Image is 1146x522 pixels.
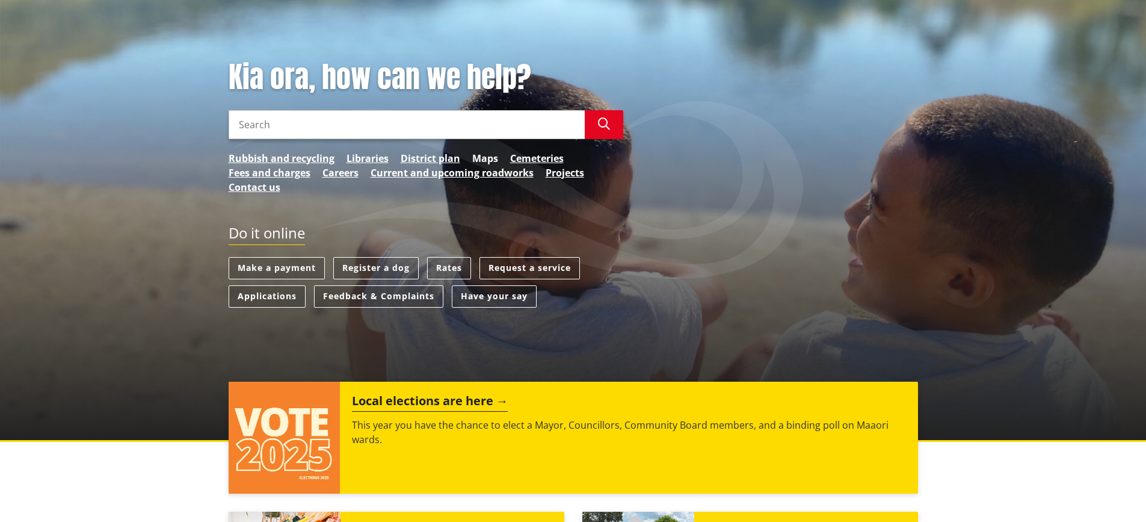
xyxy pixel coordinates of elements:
[229,166,310,180] a: Fees and charges
[352,418,905,447] p: This year you have the chance to elect a Mayor, Councillors, Community Board members, and a bindi...
[546,166,584,180] a: Projects
[401,151,460,166] a: District plan
[452,285,537,308] a: Have your say
[229,180,280,194] a: Contact us
[229,382,340,494] img: Vote 2025
[229,382,918,494] a: Local elections are here This year you have the chance to elect a Mayor, Councillors, Community B...
[347,151,389,166] a: Libraries
[427,257,471,279] a: Rates
[229,110,585,139] input: Search input
[229,225,305,246] h2: Do it online
[229,151,334,166] a: Rubbish and recycling
[510,151,564,166] a: Cemeteries
[322,166,359,180] a: Careers
[229,60,623,95] h1: Kia ora, how can we help?
[333,257,419,279] a: Register a dog
[472,151,498,166] a: Maps
[229,285,306,308] a: Applications
[314,285,443,308] a: Feedback & Complaints
[371,166,534,180] a: Current and upcoming roadworks
[1091,471,1134,515] iframe: Messenger Launcher
[229,257,325,279] a: Make a payment
[352,394,508,412] h2: Local elections are here
[479,257,580,279] a: Request a service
